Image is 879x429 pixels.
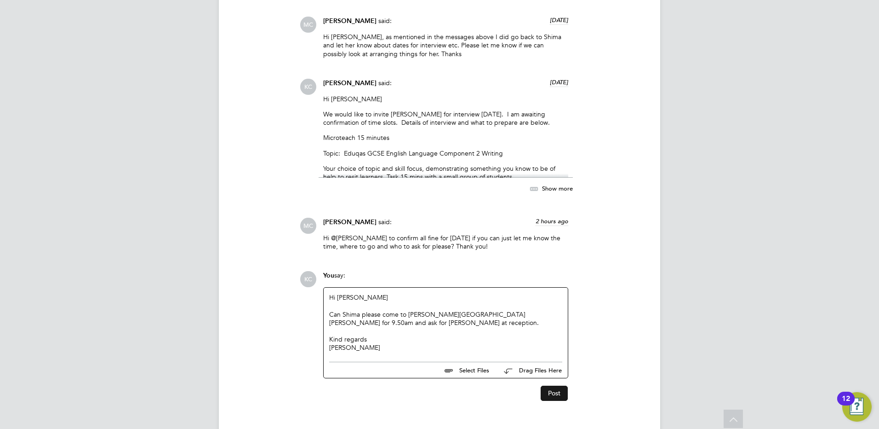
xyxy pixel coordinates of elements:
[378,17,392,25] span: said:
[300,218,316,234] span: MC
[542,184,573,192] span: Show more
[323,234,568,250] p: Hi @[PERSON_NAME] to confirm all fine for [DATE] if you can just let me know the time, where to g...
[329,335,562,343] div: Kind regards
[378,218,392,226] span: said:
[300,271,316,287] span: KC
[300,79,316,95] span: KC
[323,218,377,226] span: [PERSON_NAME]
[323,271,568,287] div: say:
[329,293,562,352] div: Hi [PERSON_NAME]
[323,164,568,181] p: Your choice of topic and skill focus, demonstrating something you know to be of help to resit lea...
[323,272,334,279] span: You
[541,386,568,400] button: Post
[323,17,377,25] span: [PERSON_NAME]
[300,17,316,33] span: MC
[536,217,568,225] span: 2 hours ago
[323,79,377,87] span: [PERSON_NAME]
[323,33,568,58] p: Hi [PERSON_NAME], as mentioned in the messages above I did go back to Shima and let her know abou...
[378,79,392,87] span: said:
[323,149,568,157] p: Topic: Eduqas GCSE English Language Component 2 Writing
[842,399,850,411] div: 12
[323,133,568,142] p: Microteach 15 minutes
[323,110,568,127] p: We would like to invite [PERSON_NAME] for interview [DATE]. I am awaiting confirmation of time sl...
[550,16,568,24] span: [DATE]
[550,78,568,86] span: [DATE]
[842,392,872,422] button: Open Resource Center, 12 new notifications
[329,310,562,327] div: Can Shima please come to [PERSON_NAME][GEOGRAPHIC_DATA][PERSON_NAME] for 9.50am and ask for [PERS...
[497,361,562,380] button: Drag Files Here
[329,343,562,352] div: [PERSON_NAME]
[323,95,568,103] p: Hi [PERSON_NAME]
